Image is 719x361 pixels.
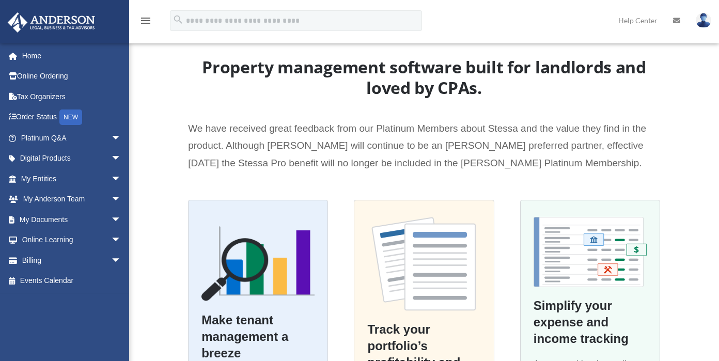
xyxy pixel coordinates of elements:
[139,14,152,27] i: menu
[111,209,132,230] span: arrow_drop_down
[111,189,132,210] span: arrow_drop_down
[188,57,660,103] h2: Property management software built for landlords and loved by CPAs.
[139,18,152,27] a: menu
[7,189,137,210] a: My Anderson Teamarrow_drop_down
[111,250,132,271] span: arrow_drop_down
[7,209,137,230] a: My Documentsarrow_drop_down
[7,148,137,169] a: Digital Productsarrow_drop_down
[201,226,315,301] img: special-features
[7,128,137,148] a: Platinum Q&Aarrow_drop_down
[5,12,98,33] img: Anderson Advisors Platinum Portal
[7,271,137,291] a: Events Calendar
[7,45,137,66] a: Home
[7,230,137,250] a: Online Learningarrow_drop_down
[371,217,476,311] img: ESIGN1
[111,128,132,149] span: arrow_drop_down
[188,123,646,168] span: We have received great feedback from our Platinum Members about Stessa and the value they find in...
[7,250,137,271] a: Billingarrow_drop_down
[111,168,132,190] span: arrow_drop_down
[534,217,647,287] img: bookkeeping
[7,107,137,128] a: Order StatusNEW
[111,148,132,169] span: arrow_drop_down
[7,168,137,189] a: My Entitiesarrow_drop_down
[173,14,184,25] i: search
[111,230,132,251] span: arrow_drop_down
[7,86,137,107] a: Tax Organizers
[534,297,647,347] p: Simplify your expense and income tracking
[696,13,711,28] img: User Pic
[59,109,82,125] div: NEW
[7,66,137,87] a: Online Ordering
